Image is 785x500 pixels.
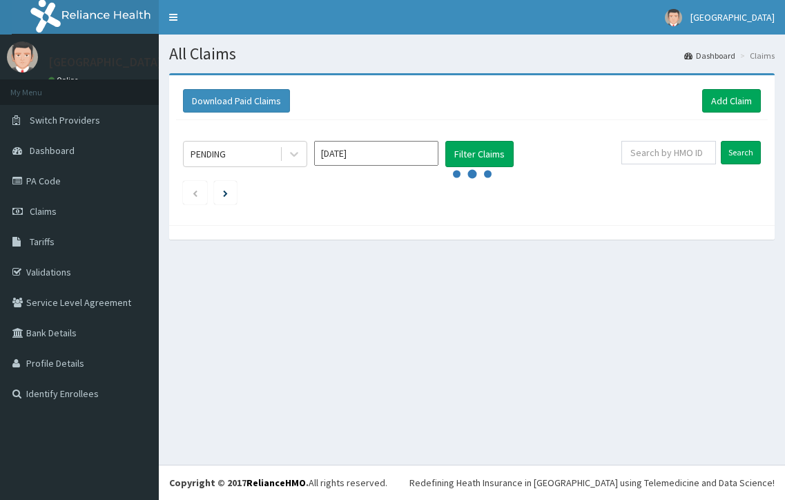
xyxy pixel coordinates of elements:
img: User Image [665,9,682,26]
button: Filter Claims [445,141,514,167]
span: Tariffs [30,235,55,248]
input: Select Month and Year [314,141,438,166]
span: Dashboard [30,144,75,157]
a: Dashboard [684,50,735,61]
span: [GEOGRAPHIC_DATA] [690,11,775,23]
a: Add Claim [702,89,761,113]
span: Claims [30,205,57,218]
div: PENDING [191,147,226,161]
span: Switch Providers [30,114,100,126]
li: Claims [737,50,775,61]
svg: audio-loading [452,153,493,195]
img: User Image [7,41,38,73]
a: Previous page [192,186,198,199]
h1: All Claims [169,45,775,63]
input: Search [721,141,761,164]
div: Redefining Heath Insurance in [GEOGRAPHIC_DATA] using Telemedicine and Data Science! [409,476,775,490]
footer: All rights reserved. [159,465,785,500]
strong: Copyright © 2017 . [169,477,309,489]
input: Search by HMO ID [621,141,716,164]
a: Next page [223,186,228,199]
a: Online [48,75,81,85]
p: [GEOGRAPHIC_DATA] [48,56,162,68]
button: Download Paid Claims [183,89,290,113]
a: RelianceHMO [246,477,306,489]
